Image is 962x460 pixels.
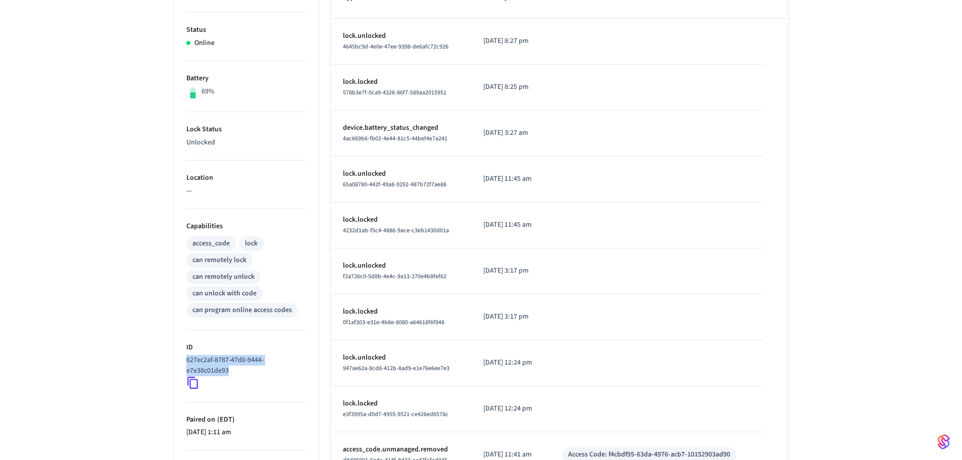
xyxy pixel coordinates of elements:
[343,42,448,51] span: 4645bc9d-4e0e-47ee-9398-de6afc72c926
[343,444,460,455] p: access_code.unmanaged.removed
[192,305,292,316] div: can program online access codes
[186,342,307,353] p: ID
[215,415,235,425] span: ( EDT )
[343,134,447,143] span: 4ac669b6-fb02-4e44-81c5-44bef4e7a241
[343,410,448,419] span: e3f3995a-d0d7-4955-9521-ce426ed6578c
[186,73,307,84] p: Battery
[186,137,307,148] p: Unlocked
[245,238,258,249] div: lock
[938,434,950,450] img: SeamLogoGradient.69752ec5.svg
[483,449,538,460] p: [DATE] 11:41 am
[343,318,444,327] span: 0f1af303-e31e-4b8e-8080-a64618f6f948
[192,238,230,249] div: access_code
[483,82,538,92] p: [DATE] 8:25 pm
[201,86,215,97] p: 69%
[483,174,538,184] p: [DATE] 11:45 am
[186,186,307,196] p: —
[186,25,307,35] p: Status
[343,169,460,179] p: lock.unlocked
[194,38,215,48] p: Online
[483,312,538,322] p: [DATE] 3:17 pm
[483,266,538,276] p: [DATE] 3:17 pm
[186,427,307,438] p: [DATE] 1:11 am
[192,255,246,266] div: can remotely lock
[568,449,730,460] div: Access Code: f4cbdf95-63da-4976-acb7-10152903ad90
[343,226,449,235] span: 4232d1ab-f5c4-4886-9ace-c3eb1430d01a
[186,173,307,183] p: Location
[343,31,460,41] p: lock.unlocked
[186,221,307,232] p: Capabilities
[343,352,460,363] p: lock.unlocked
[343,180,446,189] span: 65a08780-442f-49a8-9292-487b72f7ae88
[186,124,307,135] p: Lock Status
[343,261,460,271] p: lock.unlocked
[343,306,460,317] p: lock.locked
[343,123,460,133] p: device.battery_status_changed
[483,357,538,368] p: [DATE] 12:24 pm
[343,364,449,373] span: 947ae62a-8cd8-412b-8ad9-e1e76e6ee7e3
[483,128,538,138] p: [DATE] 3:27 am
[483,36,538,46] p: [DATE] 8:27 pm
[192,288,257,299] div: can unlock with code
[483,403,538,414] p: [DATE] 12:24 pm
[186,415,307,425] p: Paired on
[192,272,255,282] div: can remotely unlock
[186,355,302,376] p: 627ec2af-8787-47d0-9444-e7e38c01de93
[343,398,460,409] p: lock.locked
[343,88,446,97] span: 578b3e7f-0ca9-4326-86f7-589aa2015951
[343,215,460,225] p: lock.locked
[343,272,446,281] span: f2a726c0-5d8b-4e4c-9a13-270e4b8fef62
[343,77,460,87] p: lock.locked
[483,220,538,230] p: [DATE] 11:45 am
